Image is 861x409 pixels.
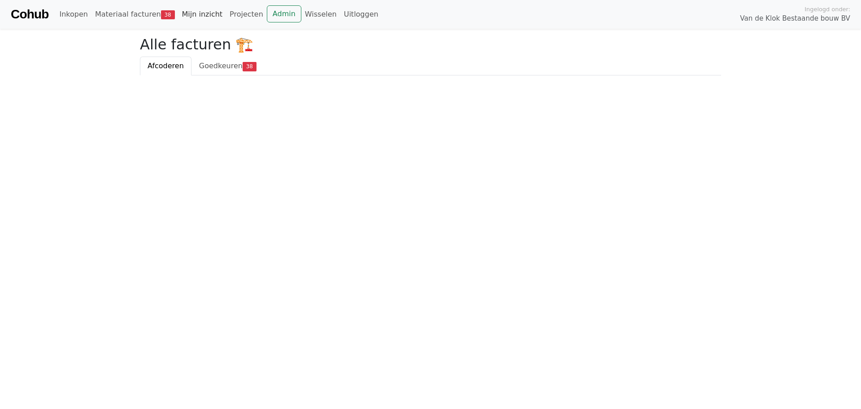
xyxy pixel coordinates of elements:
[11,4,48,25] a: Cohub
[301,5,340,23] a: Wisselen
[226,5,267,23] a: Projecten
[804,5,850,13] span: Ingelogd onder:
[740,13,850,24] span: Van de Klok Bestaande bouw BV
[56,5,91,23] a: Inkopen
[340,5,382,23] a: Uitloggen
[199,62,243,70] span: Goedkeuren
[178,5,226,23] a: Mijn inzicht
[140,57,191,75] a: Afcoderen
[140,36,721,53] h2: Alle facturen 🏗️
[243,62,257,71] span: 38
[148,62,184,70] span: Afcoderen
[161,10,175,19] span: 38
[267,5,301,22] a: Admin
[91,5,178,23] a: Materiaal facturen38
[191,57,264,75] a: Goedkeuren38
